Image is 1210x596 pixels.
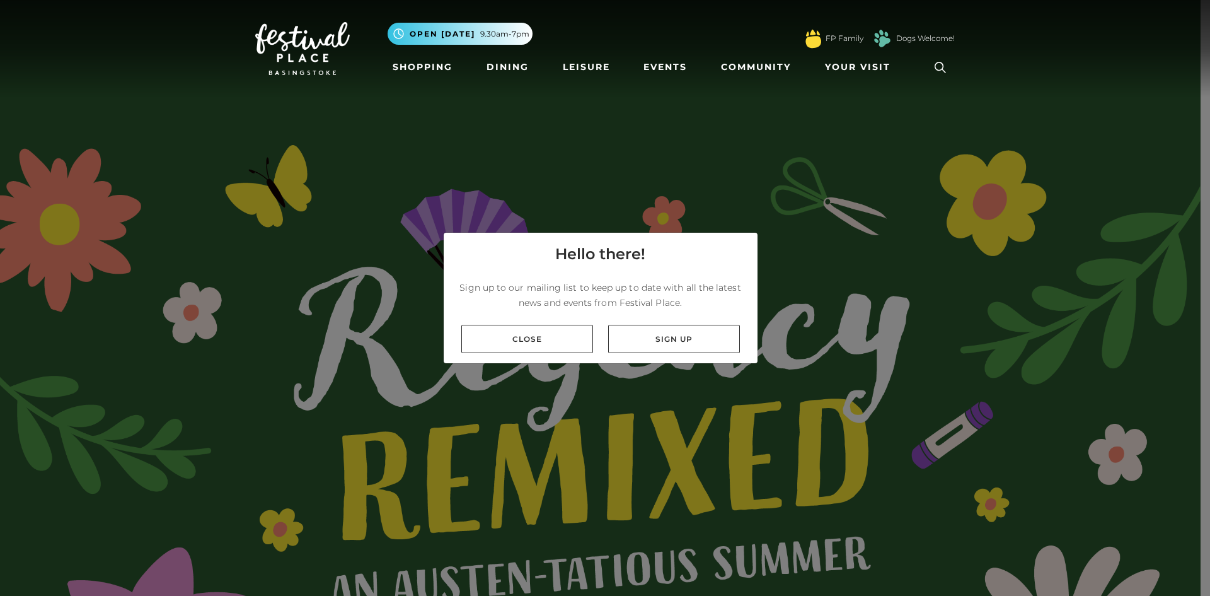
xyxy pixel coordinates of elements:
a: Events [638,56,692,79]
span: Open [DATE] [410,28,475,40]
a: Close [461,325,593,353]
span: 9.30am-7pm [480,28,529,40]
a: Leisure [558,56,615,79]
h4: Hello there! [555,243,645,266]
a: Shopping [388,56,458,79]
p: Sign up to our mailing list to keep up to date with all the latest news and events from Festival ... [454,280,747,310]
a: Community [716,56,796,79]
a: Dining [481,56,534,79]
a: Sign up [608,325,740,353]
span: Your Visit [825,61,890,74]
button: Open [DATE] 9.30am-7pm [388,23,533,45]
img: Festival Place Logo [255,22,350,75]
a: FP Family [826,33,863,44]
a: Your Visit [820,56,902,79]
a: Dogs Welcome! [896,33,955,44]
